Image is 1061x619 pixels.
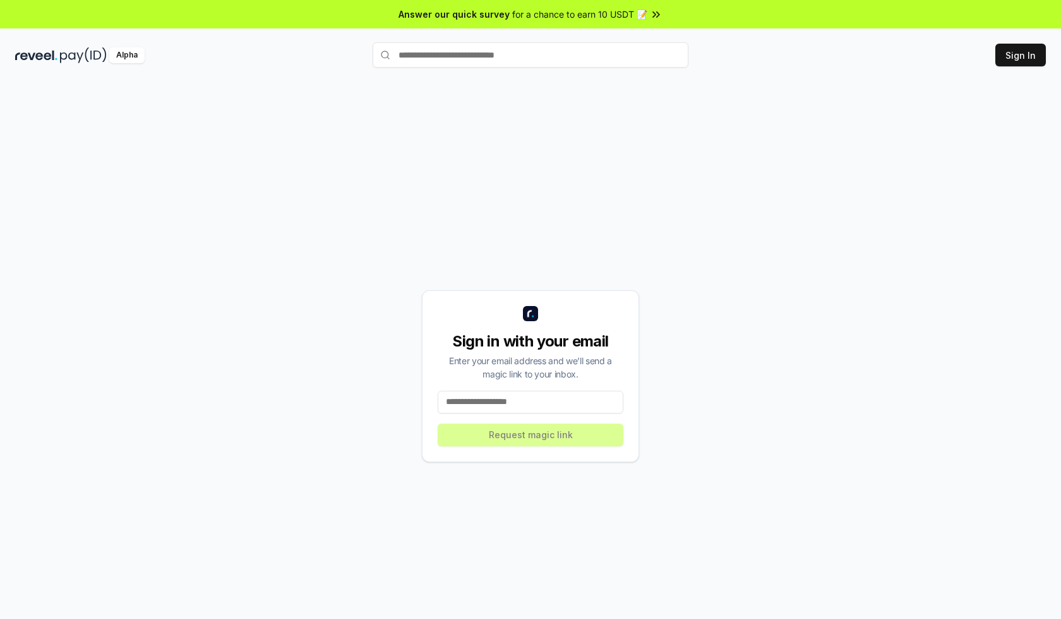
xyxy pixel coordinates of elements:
[512,8,647,21] span: for a chance to earn 10 USDT 📝
[995,44,1046,66] button: Sign In
[523,306,538,321] img: logo_small
[15,47,57,63] img: reveel_dark
[438,354,623,381] div: Enter your email address and we’ll send a magic link to your inbox.
[60,47,107,63] img: pay_id
[399,8,510,21] span: Answer our quick survey
[109,47,145,63] div: Alpha
[438,331,623,352] div: Sign in with your email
